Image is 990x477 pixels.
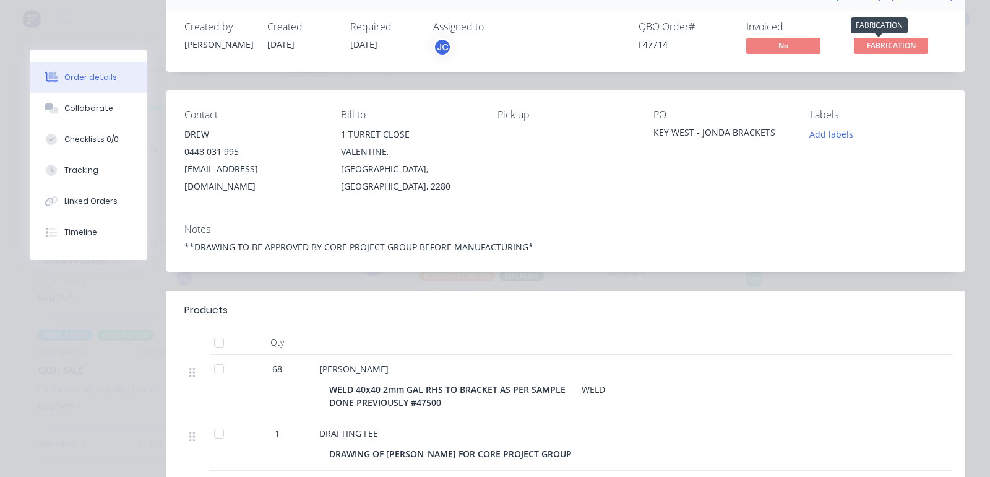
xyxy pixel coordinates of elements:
div: Contact [184,109,321,121]
div: PO [653,109,790,121]
button: Timeline [30,217,147,248]
div: 1 TURRET CLOSEVALENTINE, [GEOGRAPHIC_DATA], [GEOGRAPHIC_DATA], 2280 [341,126,478,195]
span: 68 [272,362,282,375]
div: FABRICATION [851,17,908,33]
div: Collaborate [64,103,113,114]
button: Add labels [803,126,860,142]
div: Bill to [341,109,478,121]
div: F47714 [639,38,731,51]
div: Assigned to [433,21,557,33]
span: [PERSON_NAME] [319,363,389,375]
button: FABRICATION [854,38,928,56]
button: Linked Orders [30,186,147,217]
div: Products [184,303,228,318]
span: No [746,38,820,53]
div: QBO Order # [639,21,731,33]
div: Created by [184,21,252,33]
div: Tracking [64,165,98,176]
div: [EMAIL_ADDRESS][DOMAIN_NAME] [184,160,321,195]
div: Required [350,21,418,33]
button: JC [433,38,452,56]
div: Order details [64,72,117,83]
div: Invoiced [746,21,839,33]
button: Checklists 0/0 [30,124,147,155]
div: Created [267,21,335,33]
div: **DRAWING TO BE APPROVED BY CORE PROJECT GROUP BEFORE MANUFACTURING* [184,240,947,253]
button: Order details [30,62,147,93]
div: DREW [184,126,321,143]
button: Collaborate [30,93,147,124]
div: WELD [577,380,610,398]
div: [PERSON_NAME] [184,38,252,51]
div: WELD 40x40 2mm GAL RHS TO BRACKET AS PER SAMPLE DONE PREVIOUSLY #47500 [329,380,577,411]
span: [DATE] [350,38,377,50]
span: 1 [275,427,280,440]
div: Checklists 0/0 [64,134,119,145]
div: Labels [810,109,947,121]
div: DREW0448 031 995[EMAIL_ADDRESS][DOMAIN_NAME] [184,126,321,195]
div: Notes [184,224,947,235]
button: Tracking [30,155,147,186]
div: Pick up [497,109,634,121]
div: KEY WEST - JONDA BRACKETS [653,126,790,143]
div: DRAWING OF [PERSON_NAME] FOR CORE PROJECT GROUP [329,445,577,463]
span: [DATE] [267,38,295,50]
div: 0448 031 995 [184,143,321,160]
div: Qty [240,330,314,355]
div: Linked Orders [64,196,118,207]
span: FABRICATION [854,38,928,53]
div: VALENTINE, [GEOGRAPHIC_DATA], [GEOGRAPHIC_DATA], 2280 [341,143,478,195]
div: 1 TURRET CLOSE [341,126,478,143]
span: DRAFTING FEE [319,427,378,439]
div: Timeline [64,227,97,238]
